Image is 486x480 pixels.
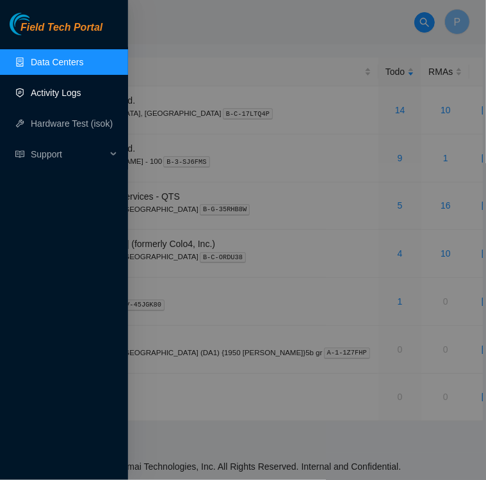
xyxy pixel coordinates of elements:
span: Field Tech Portal [20,22,102,34]
a: Akamai TechnologiesField Tech Portal [10,23,102,40]
a: Hardware Test (isok) [31,118,113,129]
a: Activity Logs [31,88,81,98]
span: Support [31,141,106,167]
a: Data Centers [31,57,83,67]
span: read [15,150,24,159]
img: Akamai Technologies [10,13,65,35]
